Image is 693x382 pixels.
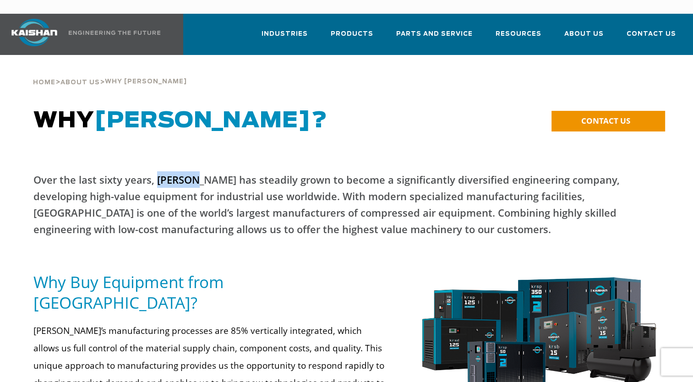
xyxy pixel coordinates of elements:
[262,29,308,39] span: Industries
[33,55,187,90] div: > >
[60,80,100,86] span: About Us
[551,111,665,131] a: CONTACT US
[396,22,473,53] a: Parts and Service
[564,22,604,53] a: About Us
[33,110,327,132] span: WHY
[581,115,630,126] span: CONTACT US
[33,171,660,237] p: Over the last sixty years, [PERSON_NAME] has steadily grown to become a significantly diversified...
[262,22,308,53] a: Industries
[627,29,676,39] span: Contact Us
[33,272,387,313] h5: Why Buy Equipment from [GEOGRAPHIC_DATA]?
[331,29,373,39] span: Products
[564,29,604,39] span: About Us
[396,29,473,39] span: Parts and Service
[94,110,327,132] span: [PERSON_NAME]?
[496,22,541,53] a: Resources
[496,29,541,39] span: Resources
[331,22,373,53] a: Products
[60,78,100,86] a: About Us
[69,31,160,35] img: Engineering the future
[33,78,55,86] a: Home
[105,79,187,85] span: Why [PERSON_NAME]
[33,80,55,86] span: Home
[627,22,676,53] a: Contact Us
